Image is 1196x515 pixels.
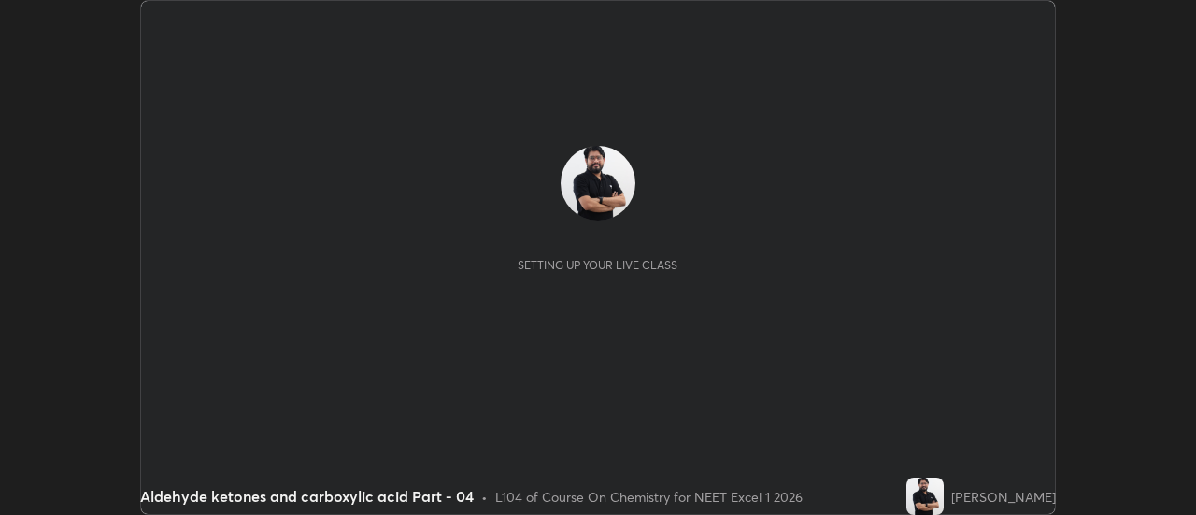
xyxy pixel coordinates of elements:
img: b34798ff5e6b4ad6bbf22d8cad6d1581.jpg [906,478,944,515]
div: [PERSON_NAME] [951,487,1056,507]
div: Aldehyde ketones and carboxylic acid Part - 04 [140,485,474,508]
img: b34798ff5e6b4ad6bbf22d8cad6d1581.jpg [561,146,635,221]
div: L104 of Course On Chemistry for NEET Excel 1 2026 [495,487,803,507]
div: • [481,487,488,507]
div: Setting up your live class [518,258,677,272]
